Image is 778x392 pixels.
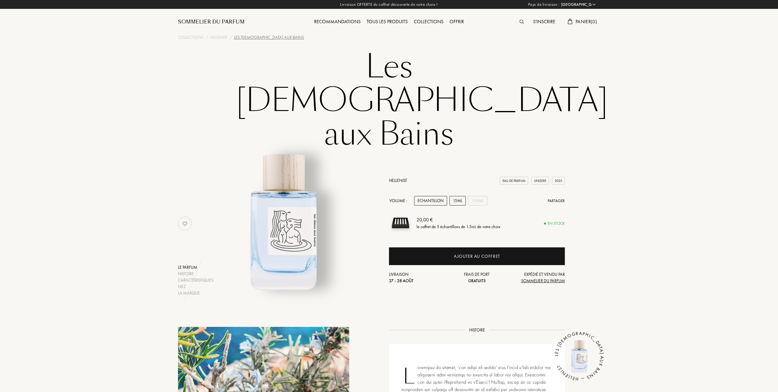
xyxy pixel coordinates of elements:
a: Collections [178,34,204,41]
div: Caractéristiques [178,277,213,283]
a: Hellenist [389,178,407,183]
div: Ajouter au coffret [454,253,500,260]
div: Nez [178,283,213,290]
img: search_icn.svg [520,20,524,24]
a: Sommelier du Parfum [178,18,245,26]
div: / [206,34,208,41]
img: no_like_p.png [179,217,191,230]
div: Collections [411,18,446,26]
div: Livraison [389,271,448,284]
div: 100mL [468,196,487,205]
div: Offrir [446,18,467,26]
a: Collections [411,18,446,25]
div: 2025 [552,177,565,185]
div: Echantillon [414,196,447,205]
div: En stock [544,220,565,227]
span: Gratuits [468,278,486,283]
img: Les Dieux aux Bains [561,338,598,375]
div: Eau de Parfum [500,177,528,185]
div: Frais de port [448,271,506,284]
div: Unisexe [531,177,549,185]
a: Tous les produits [364,18,411,25]
div: La marque [178,290,213,296]
div: Expédié et vendu par [506,271,565,284]
div: 20,00 € [417,216,500,224]
a: Hellenist [210,34,228,41]
div: Volume : [389,196,410,205]
span: 27 - 28 août [389,278,413,283]
a: Recommandations [311,18,364,25]
img: arrow_w.png [592,2,596,7]
div: 15mL [450,196,466,205]
div: / [230,34,232,41]
div: Les [DEMOGRAPHIC_DATA] aux Bains [234,34,304,41]
img: sample box [389,212,412,235]
div: Recommandations [311,18,364,26]
span: Sommelier du Parfum [521,278,565,283]
div: le coffret de 5 échantillons de 1.5mL de votre choix [417,224,500,230]
a: S'inscrire [530,18,558,25]
span: Panier ( 0 ) [576,18,597,25]
div: Le parfum [178,264,213,271]
img: Les Dieux aux Bains Hellenist [208,145,359,296]
a: Offrir [446,18,467,25]
img: cart.svg [568,19,572,24]
div: Partager [548,198,565,204]
div: Histoire [178,271,213,277]
div: S'inscrire [530,18,558,26]
span: Pays de livraison : [528,2,560,8]
h1: Les [DEMOGRAPHIC_DATA] aux Bains [236,50,542,151]
div: Tous les produits [364,18,411,26]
